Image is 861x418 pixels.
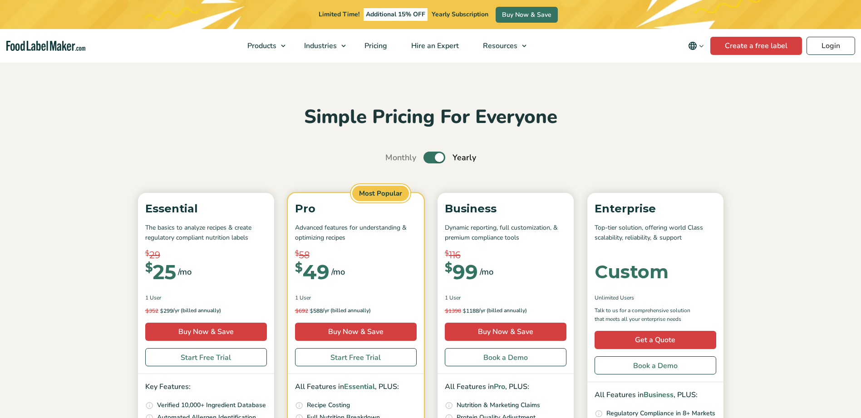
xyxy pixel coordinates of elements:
[157,400,266,410] p: Verified 10,000+ Ingredient Database
[145,200,267,217] p: Essential
[457,400,540,410] p: Nutrition & Marketing Claims
[595,389,716,401] p: All Features in , PLUS:
[145,262,176,282] div: 25
[445,248,449,259] span: $
[462,307,466,314] span: $
[432,10,488,19] span: Yearly Subscription
[595,263,669,281] div: Custom
[145,248,149,259] span: $
[595,306,699,324] p: Talk to us for a comprehensive solution that meets all your enterprise needs
[295,381,417,393] p: All Features in , PLUS:
[445,348,566,366] a: Book a Demo
[292,29,350,63] a: Industries
[595,331,716,349] a: Get a Quote
[319,10,359,19] span: Limited Time!
[310,307,313,314] span: $
[145,223,267,243] p: The basics to analyze recipes & create regulatory compliant nutrition labels
[445,294,461,302] span: 1 User
[445,381,566,393] p: All Features in , PLUS:
[236,29,290,63] a: Products
[295,294,311,302] span: 1 User
[295,248,299,259] span: $
[145,307,158,315] del: 352
[362,41,388,51] span: Pricing
[6,41,85,51] a: Food Label Maker homepage
[445,262,478,282] div: 99
[496,7,558,23] a: Buy Now & Save
[295,323,417,341] a: Buy Now & Save
[344,382,375,392] span: Essential
[399,29,469,63] a: Hire an Expert
[178,266,192,278] span: /mo
[479,306,527,315] span: /yr (billed annually)
[710,37,802,55] a: Create a free label
[331,266,345,278] span: /mo
[295,306,323,315] span: 588
[351,184,410,203] span: Most Popular
[445,306,479,315] span: 1188
[445,323,566,341] a: Buy Now & Save
[145,306,173,315] span: 299
[453,152,476,164] span: Yearly
[295,307,308,315] del: 692
[145,307,149,314] span: $
[295,200,417,217] p: Pro
[471,29,531,63] a: Resources
[445,307,448,314] span: $
[595,200,716,217] p: Enterprise
[423,152,445,163] label: Toggle
[445,223,566,243] p: Dynamic reporting, full customization, & premium compliance tools
[145,294,161,302] span: 1 User
[295,262,330,282] div: 49
[353,29,397,63] a: Pricing
[494,382,505,392] span: Pro
[408,41,460,51] span: Hire an Expert
[133,105,728,130] h2: Simple Pricing For Everyone
[160,307,163,314] span: $
[595,356,716,374] a: Book a Demo
[385,152,416,164] span: Monthly
[445,262,453,274] span: $
[323,306,371,315] span: /yr (billed annually)
[644,390,674,400] span: Business
[301,41,338,51] span: Industries
[245,41,277,51] span: Products
[299,248,310,262] span: 58
[295,262,303,274] span: $
[145,323,267,341] a: Buy Now & Save
[149,248,160,262] span: 29
[480,266,493,278] span: /mo
[307,400,350,410] p: Recipe Costing
[595,223,716,243] p: Top-tier solution, offering world Class scalability, reliability, & support
[295,348,417,366] a: Start Free Trial
[145,262,153,274] span: $
[807,37,855,55] a: Login
[295,307,299,314] span: $
[682,37,710,55] button: Change language
[449,248,461,262] span: 116
[595,294,634,302] span: Unlimited Users
[445,200,566,217] p: Business
[173,306,221,315] span: /yr (billed annually)
[145,348,267,366] a: Start Free Trial
[445,307,461,315] del: 1398
[145,381,267,393] p: Key Features:
[364,8,428,21] span: Additional 15% OFF
[480,41,518,51] span: Resources
[295,223,417,243] p: Advanced features for understanding & optimizing recipes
